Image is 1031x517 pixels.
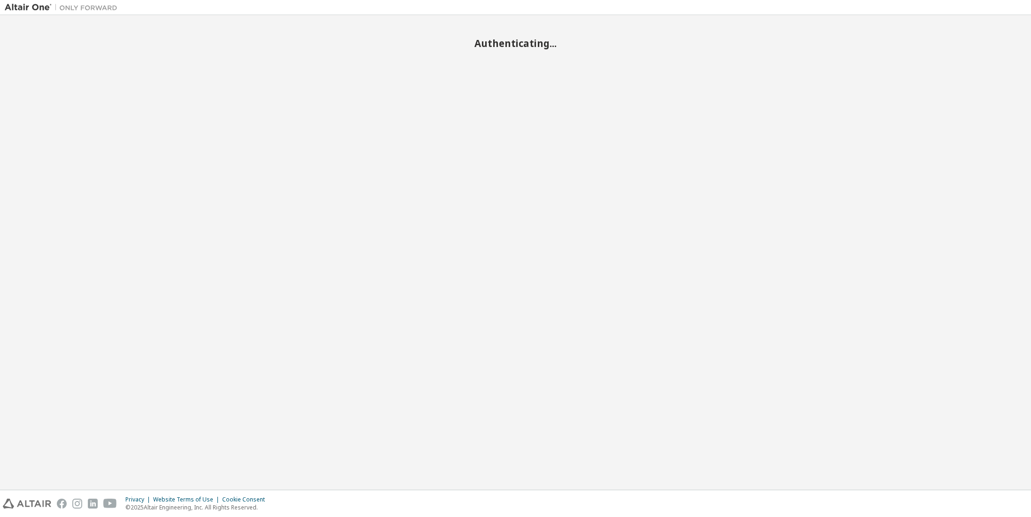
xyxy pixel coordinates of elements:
div: Privacy [125,496,153,503]
img: Altair One [5,3,122,12]
img: linkedin.svg [88,499,98,509]
img: youtube.svg [103,499,117,509]
p: © 2025 Altair Engineering, Inc. All Rights Reserved. [125,503,271,511]
img: altair_logo.svg [3,499,51,509]
img: instagram.svg [72,499,82,509]
div: Website Terms of Use [153,496,222,503]
div: Cookie Consent [222,496,271,503]
img: facebook.svg [57,499,67,509]
h2: Authenticating... [5,37,1026,49]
